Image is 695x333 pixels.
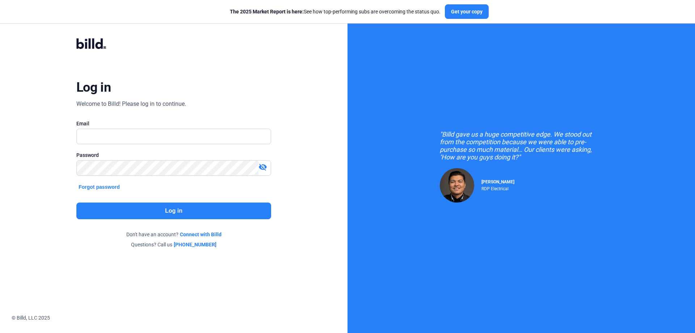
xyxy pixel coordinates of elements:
div: Welcome to Billd! Please log in to continue. [76,100,186,108]
button: Log in [76,203,271,219]
span: The 2025 Market Report is here: [230,9,304,14]
span: [PERSON_NAME] [481,179,514,184]
a: Connect with Billd [180,231,222,238]
mat-icon: visibility_off [258,163,267,171]
div: Email [76,120,271,127]
div: Don't have an account? [76,231,271,238]
div: "Billd gave us a huge competitive edge. We stood out from the competition because we were able to... [440,130,603,161]
a: [PHONE_NUMBER] [174,241,216,248]
button: Get your copy [445,4,489,19]
div: Questions? Call us [76,241,271,248]
div: RDP Electrical [481,184,514,191]
button: Forgot password [76,183,122,191]
div: Log in [76,79,111,95]
img: Raul Pacheco [440,168,474,203]
div: Password [76,151,271,159]
div: See how top-performing subs are overcoming the status quo. [230,8,441,15]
